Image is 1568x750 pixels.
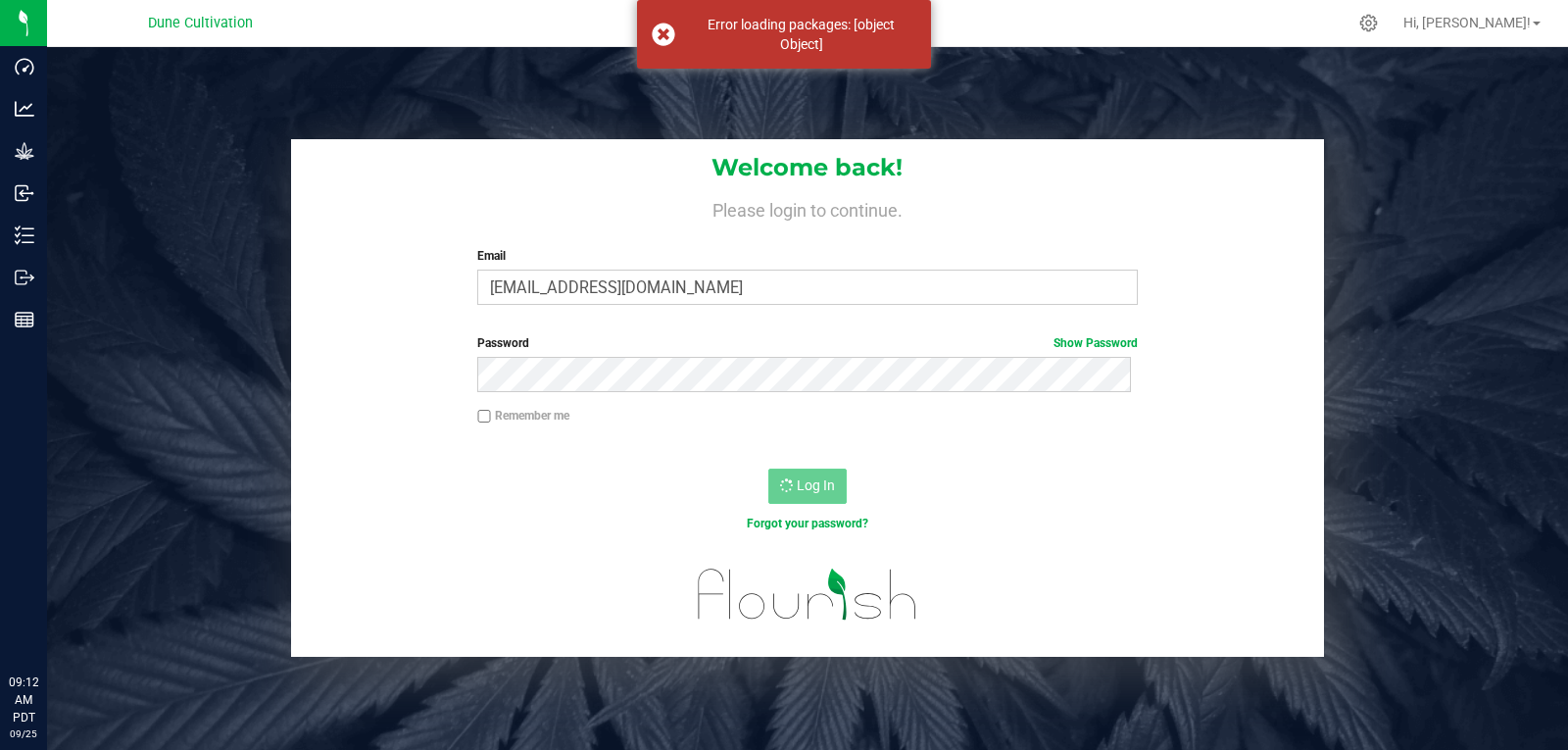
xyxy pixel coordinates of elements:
img: flourish_logo.svg [678,553,937,636]
input: Remember me [477,410,491,424]
label: Email [477,247,1137,265]
inline-svg: Reports [15,310,34,329]
p: 09/25 [9,726,38,741]
span: Log In [797,477,835,493]
label: Remember me [477,407,569,425]
span: Dune Cultivation [148,15,253,31]
span: Hi, [PERSON_NAME]! [1403,15,1531,30]
a: Show Password [1053,336,1138,350]
a: Forgot your password? [747,517,868,530]
inline-svg: Inventory [15,225,34,245]
div: Manage settings [1356,14,1381,32]
div: Error loading packages: [object Object] [686,15,916,54]
button: Log In [768,469,847,504]
h4: Please login to continue. [291,196,1325,220]
h1: Welcome back! [291,155,1325,180]
inline-svg: Outbound [15,268,34,287]
inline-svg: Dashboard [15,57,34,76]
span: Password [477,336,529,350]
inline-svg: Grow [15,141,34,161]
p: 09:12 AM PDT [9,674,38,726]
inline-svg: Inbound [15,183,34,203]
inline-svg: Analytics [15,99,34,119]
